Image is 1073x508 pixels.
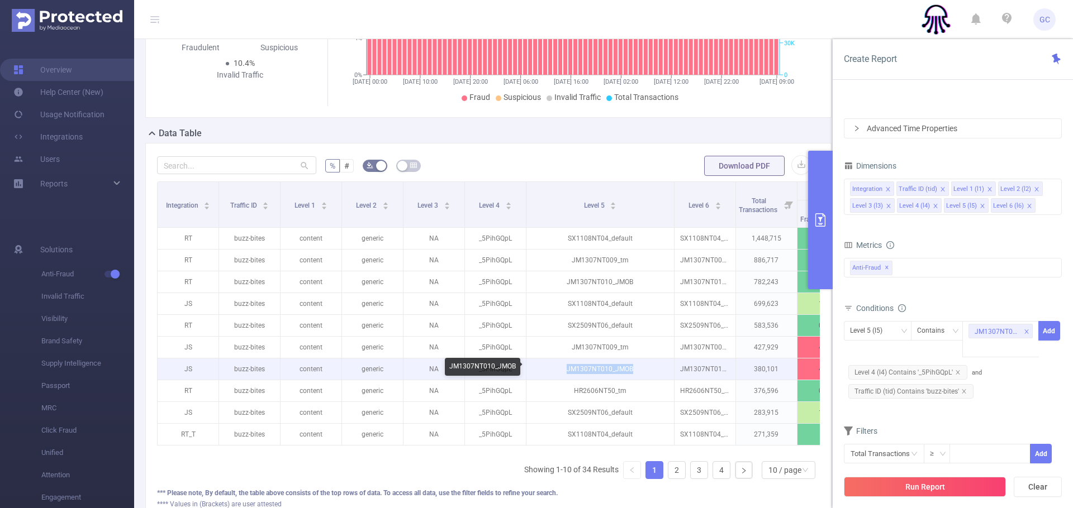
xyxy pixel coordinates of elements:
span: Supply Intelligence [41,352,134,375]
img: Protected Media [12,9,122,32]
span: Reports [40,179,68,188]
p: JS [158,358,219,380]
div: ≥ [930,444,942,463]
i: icon: right [853,125,860,132]
li: Level 6 (l6) [991,198,1036,213]
p: buzz-bites [219,250,280,271]
p: NA [403,293,464,314]
p: generic [342,424,403,445]
span: # [344,161,349,170]
div: JM1307NT009_tm [975,324,1020,339]
p: NA [403,337,464,358]
div: Level 2 (l2) [1000,182,1031,197]
span: Attention [41,464,134,486]
div: *** Please note, By default, the table above consists of the top rows of data. To access all data... [157,488,820,498]
i: icon: caret-down [204,205,210,208]
div: Sort [715,200,721,207]
li: JM1307NT009_tm [968,324,1032,338]
i: icon: down [952,328,959,336]
tspan: 4% [354,35,362,42]
a: Usage Notification [13,103,105,126]
p: JM1307NT010_JMOB_default [675,271,735,293]
i: icon: info-circle [886,241,894,249]
i: icon: info-circle [898,304,906,312]
div: Sort [262,200,269,207]
i: icon: down [939,451,946,458]
p: NA [403,271,464,293]
span: Solutions [40,238,73,261]
p: 271,359 [736,424,797,445]
p: 1,448,715 [736,228,797,249]
a: Overview [13,59,72,81]
i: icon: down [802,467,809,475]
div: Invalid Traffic [201,69,279,81]
p: JS [158,402,219,423]
tspan: 30K [784,40,795,47]
li: 2 [668,461,686,479]
i: icon: close [955,370,961,375]
p: content [281,271,341,293]
p: 14.8% [797,293,858,314]
i: icon: close [961,389,967,394]
div: Level 3 (l3) [852,199,883,213]
p: content [281,402,341,423]
span: Level 2 [356,202,378,209]
i: icon: caret-up [263,200,269,204]
p: buzz-bites [219,271,280,293]
p: content [281,315,341,336]
span: Visibility [41,308,134,330]
p: content [281,380,341,401]
tspan: [DATE] 00:00 [353,78,387,85]
tspan: [DATE] 02:00 [604,78,638,85]
p: JM1307NT010_JMOB [526,358,674,380]
p: _5PihGQpL [465,315,526,336]
div: Level 6 (l6) [993,199,1024,213]
div: Sort [505,200,512,207]
p: _5PihGQpL [465,228,526,249]
p: HR2606NT50_tm_default [675,380,735,401]
li: Level 2 (l2) [998,181,1043,196]
span: Passport [41,375,134,397]
span: Traffic ID (tid) Contains 'buzz-bites' [848,384,974,399]
tspan: 0 [784,71,787,79]
span: Filters [844,426,877,435]
a: 1 [646,462,663,478]
li: 4 [713,461,730,479]
p: RT [158,271,219,293]
p: 583,536 [736,315,797,336]
span: ✕ [885,261,889,275]
p: generic [342,293,403,314]
p: NA [403,402,464,423]
span: % [330,161,335,170]
i: icon: left [629,467,635,473]
li: 3 [690,461,708,479]
i: icon: down [901,328,908,336]
p: RT [158,380,219,401]
i: icon: close [886,203,891,210]
i: icon: bg-colors [367,162,373,169]
div: Integration [852,182,882,197]
i: icon: close [1027,203,1032,210]
p: generic [342,380,403,401]
button: Clear [1014,477,1062,497]
p: 699,623 [736,293,797,314]
p: SX2509NT06_default_default [675,402,735,423]
p: 1.1% [797,424,858,445]
div: Traffic ID (tid) [899,182,937,197]
button: Add [1030,444,1052,463]
div: JM1307NT010_JMOB [445,358,520,376]
p: JM1307NT009_tm [526,250,674,271]
span: Total Fraudulent [800,207,834,223]
i: icon: right [740,467,747,474]
tspan: [DATE] 09:00 [759,78,794,85]
p: generic [342,271,403,293]
span: Brand Safety [41,330,134,352]
span: Level 3 [417,202,440,209]
i: icon: caret-up [715,200,721,204]
i: icon: caret-up [610,200,616,204]
li: Previous Page [623,461,641,479]
button: Run Report [844,477,1006,497]
a: Help Center (New) [13,81,103,103]
p: SX1108NT04_default_default [675,293,735,314]
span: Anti-Fraud [41,263,134,285]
